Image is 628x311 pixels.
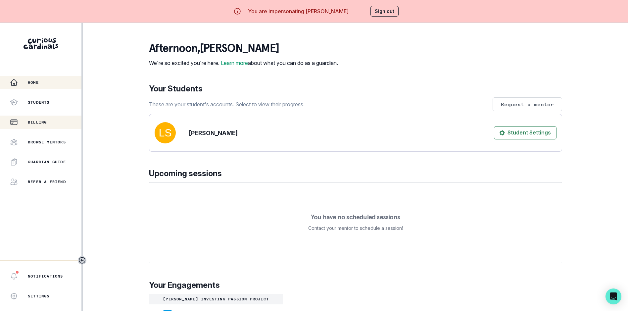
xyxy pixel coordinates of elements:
p: Settings [28,293,50,299]
p: Students [28,100,50,105]
p: afternoon , [PERSON_NAME] [149,42,338,55]
p: Your Students [149,83,562,95]
a: Learn more [221,60,248,66]
p: Notifications [28,274,63,279]
p: You are impersonating [PERSON_NAME] [248,7,349,15]
button: Sign out [370,6,399,17]
p: [PERSON_NAME] [189,129,238,137]
p: Your Engagements [149,279,562,291]
img: Curious Cardinals Logo [24,38,58,49]
p: Guardian Guide [28,159,66,165]
p: Browse Mentors [28,139,66,145]
button: Toggle sidebar [78,256,86,265]
p: Home [28,80,39,85]
p: These are your student's accounts. Select to view their progress. [149,100,305,108]
p: You have no scheduled sessions [311,214,400,220]
img: svg [155,122,176,143]
div: Open Intercom Messenger [605,288,621,304]
p: We're so excited you're here. about what you can do as a guardian. [149,59,338,67]
button: Request a mentor [493,97,562,111]
button: Student Settings [494,126,556,139]
p: Contact your mentor to schedule a session! [308,224,403,232]
p: Billing [28,120,47,125]
p: Upcoming sessions [149,168,562,180]
p: Refer a friend [28,179,66,184]
p: [PERSON_NAME] Investing Passion Project [152,296,280,302]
